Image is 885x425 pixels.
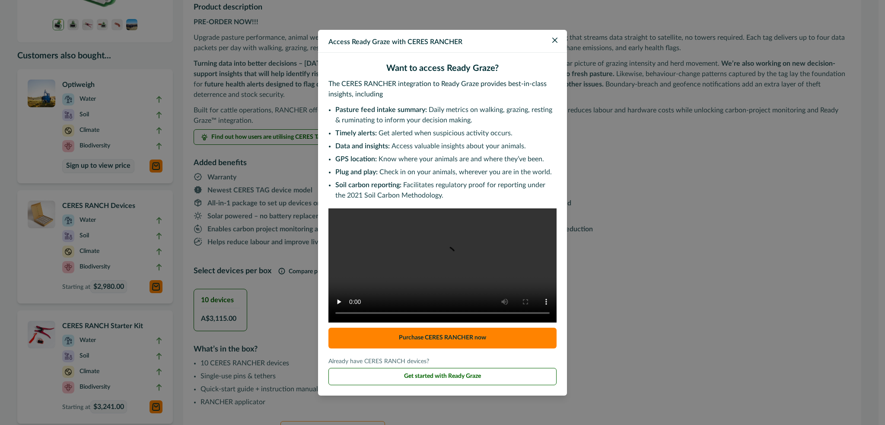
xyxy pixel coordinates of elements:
button: Purchase CERES RANCHER now [328,328,557,348]
h2: Want to access Ready Graze? [328,63,557,73]
p: The CERES RANCHER integration to Ready Graze provides best-in-class insights, including [328,79,557,99]
span: GPS location: [335,156,377,163]
span: Daily metrics on walking, grazing, resting & ruminating to inform your decision making. [335,106,552,124]
span: Pasture feed intake summary: [335,106,427,113]
button: Get started with Ready Graze [328,368,557,385]
button: Close [548,33,562,47]
span: Timely alerts: [335,130,377,137]
span: Soil carbon reporting: [335,182,401,189]
span: Facilitates regulatory proof for reporting under the 2021 Soil Carbon Methodology. [335,182,545,199]
span: Plug and play: [335,169,378,176]
span: Check in on your animals, wherever you are in the world. [379,169,552,176]
span: Get alerted when suspicious activity occurs. [379,130,513,137]
span: Data and insights: [335,143,390,150]
span: Know where your animals are and where they’ve been. [379,156,544,163]
span: Access valuable insights about your animals. [392,143,526,150]
p: Already have CERES RANCH devices? [328,357,557,368]
header: Access Ready Graze with CERES RANCHER [318,30,567,53]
